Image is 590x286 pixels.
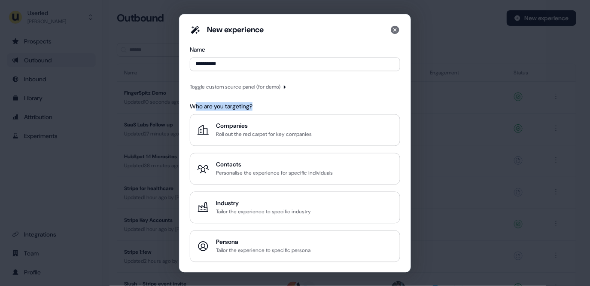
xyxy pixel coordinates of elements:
div: Toggle custom source panel (for demo) [190,83,280,91]
div: Tailor the experience to specific persona [216,246,310,255]
div: Who are you targeting? [190,102,400,111]
button: ContactsPersonalise the experience for specific individuals [190,153,400,185]
div: Contacts [216,160,333,169]
div: Roll out the red carpet for key companies [216,130,312,138]
div: Tailor the experience to specific industry [216,207,311,216]
div: Persona [216,237,310,246]
div: New experience [207,25,264,35]
div: Industry [216,199,311,207]
button: CompaniesRoll out the red carpet for key companies [190,114,400,146]
div: Companies [216,121,312,130]
div: Personalise the experience for specific individuals [216,169,333,177]
button: Toggle custom source panel (for demo) [190,83,287,91]
button: PersonaTailor the experience to specific persona [190,230,400,262]
button: IndustryTailor the experience to specific industry [190,191,400,223]
div: Name [190,45,400,54]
